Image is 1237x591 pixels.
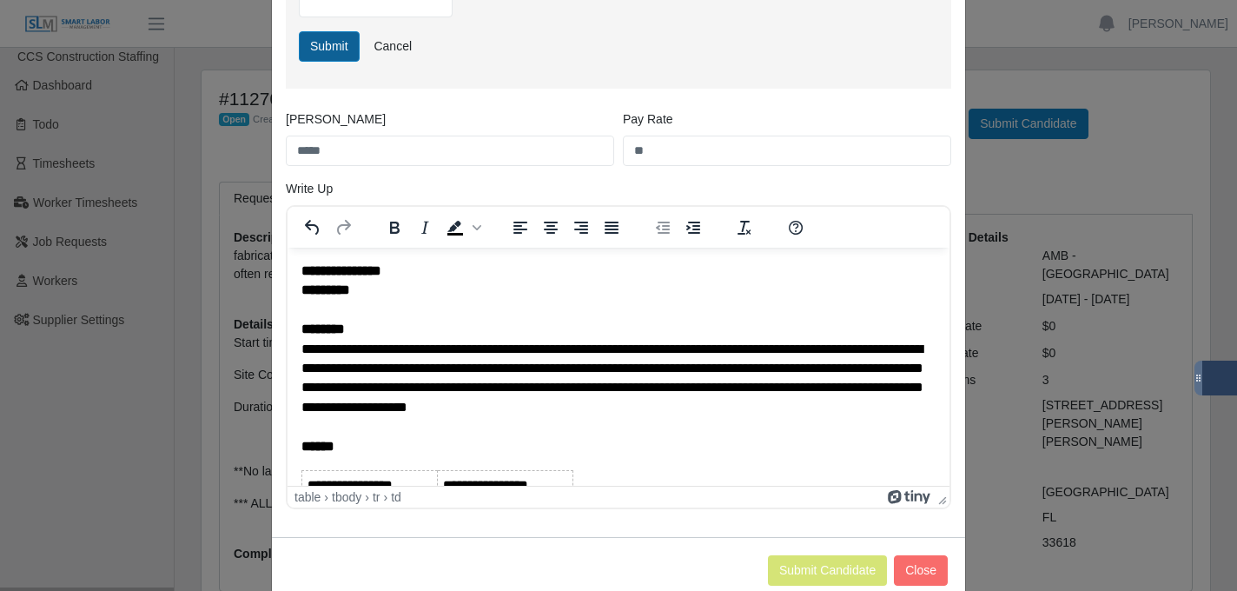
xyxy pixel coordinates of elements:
[365,490,369,504] div: ›
[324,490,328,504] div: ›
[328,216,358,240] button: Redo
[391,490,401,504] div: td
[332,490,361,504] div: tbody
[888,490,931,504] a: Powered by Tiny
[730,216,759,240] button: Clear formatting
[286,180,333,198] label: Write Up
[506,216,535,240] button: Align left
[298,216,327,240] button: Undo
[781,216,810,240] button: Help
[931,487,949,508] div: Press the Up and Down arrow keys to resize the editor.
[288,248,949,486] iframe: Rich Text Area
[286,110,386,129] label: [PERSON_NAME]
[294,490,321,504] div: table
[440,216,484,240] div: Background color Black
[566,216,596,240] button: Align right
[14,14,648,412] body: Rich Text Area. Press ALT-0 for help.
[597,216,626,240] button: Justify
[768,555,887,586] button: Submit Candidate
[894,555,948,586] button: Close
[362,31,423,62] a: Cancel
[678,216,708,240] button: Increase indent
[410,216,440,240] button: Italic
[623,110,673,129] label: Pay Rate
[536,216,566,240] button: Align center
[648,216,678,240] button: Decrease indent
[373,490,380,504] div: tr
[299,31,360,62] button: Submit
[380,216,409,240] button: Bold
[384,490,388,504] div: ›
